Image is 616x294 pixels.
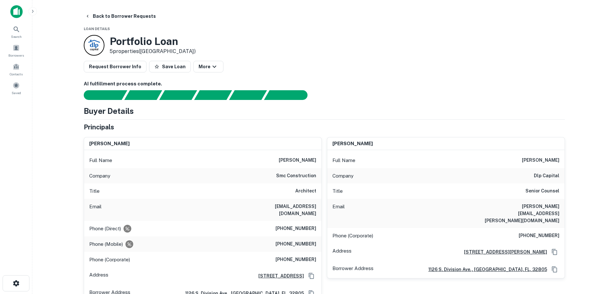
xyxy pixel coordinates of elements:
p: Title [332,187,343,195]
a: Borrowers [2,42,30,59]
a: Contacts [2,60,30,78]
span: Saved [12,90,21,95]
h6: [PERSON_NAME] [332,140,373,147]
h6: [PERSON_NAME] [522,157,559,164]
img: capitalize-icon.png [10,5,23,18]
h6: [PHONE_NUMBER] [276,256,316,264]
p: Address [332,247,351,257]
h6: AI fulfillment process complete. [84,80,565,88]
span: Loan Details [84,27,110,31]
p: Borrower Address [332,265,373,274]
div: Requests to not be contacted at this number [125,240,133,248]
button: Back to Borrower Requests [82,10,158,22]
h6: [PERSON_NAME] [89,140,130,147]
h6: [PHONE_NUMBER] [519,232,559,240]
button: Copy Address [550,265,559,274]
h6: [PHONE_NUMBER] [276,240,316,248]
div: Principals found, still searching for contact information. This may take time... [229,90,267,100]
h6: Architect [295,187,316,195]
h6: [PERSON_NAME] [279,157,316,164]
h6: [PHONE_NUMBER] [276,225,316,233]
p: Phone (Mobile) [89,240,123,248]
div: Your request is received and processing... [124,90,162,100]
h6: dlp capital [534,172,559,180]
button: Request Borrower Info [84,61,146,72]
button: More [193,61,223,72]
a: 1126 s. division ave., [GEOGRAPHIC_DATA], FL, 32805 [423,266,547,273]
p: Phone (Corporate) [332,232,373,240]
button: Copy Address [550,247,559,257]
h6: Senior Counsel [525,187,559,195]
iframe: Chat Widget [584,242,616,273]
h5: Principals [84,122,114,132]
h6: [PERSON_NAME][EMAIL_ADDRESS][PERSON_NAME][DOMAIN_NAME] [482,203,559,224]
h4: Buyer Details [84,105,134,117]
a: [STREET_ADDRESS][PERSON_NAME] [459,248,547,256]
p: Address [89,271,108,281]
p: Email [89,203,102,217]
div: Principals found, AI now looking for contact information... [194,90,232,100]
div: Sending borrower request to AI... [76,90,124,100]
button: Save Loan [149,61,191,72]
div: Requests to not be contacted at this number [124,225,131,233]
a: Saved [2,79,30,97]
p: Phone (Direct) [89,225,121,233]
a: [STREET_ADDRESS] [253,272,304,279]
div: AI fulfillment process complete. [264,90,315,100]
p: Full Name [332,157,355,164]
span: Search [11,34,22,39]
span: Borrowers [8,53,24,58]
span: Contacts [10,71,23,77]
p: Phone (Corporate) [89,256,130,264]
p: 5 properties ([GEOGRAPHIC_DATA]) [110,48,196,55]
p: Full Name [89,157,112,164]
div: Documents found, AI parsing details... [159,90,197,100]
p: Company [89,172,110,180]
p: Company [332,172,353,180]
h6: smc construction [276,172,316,180]
h6: [EMAIL_ADDRESS][DOMAIN_NAME] [239,203,316,217]
p: Email [332,203,345,224]
button: Copy Address [307,271,316,281]
p: Title [89,187,100,195]
a: Search [2,23,30,40]
h3: Portfolio Loan [110,35,196,48]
